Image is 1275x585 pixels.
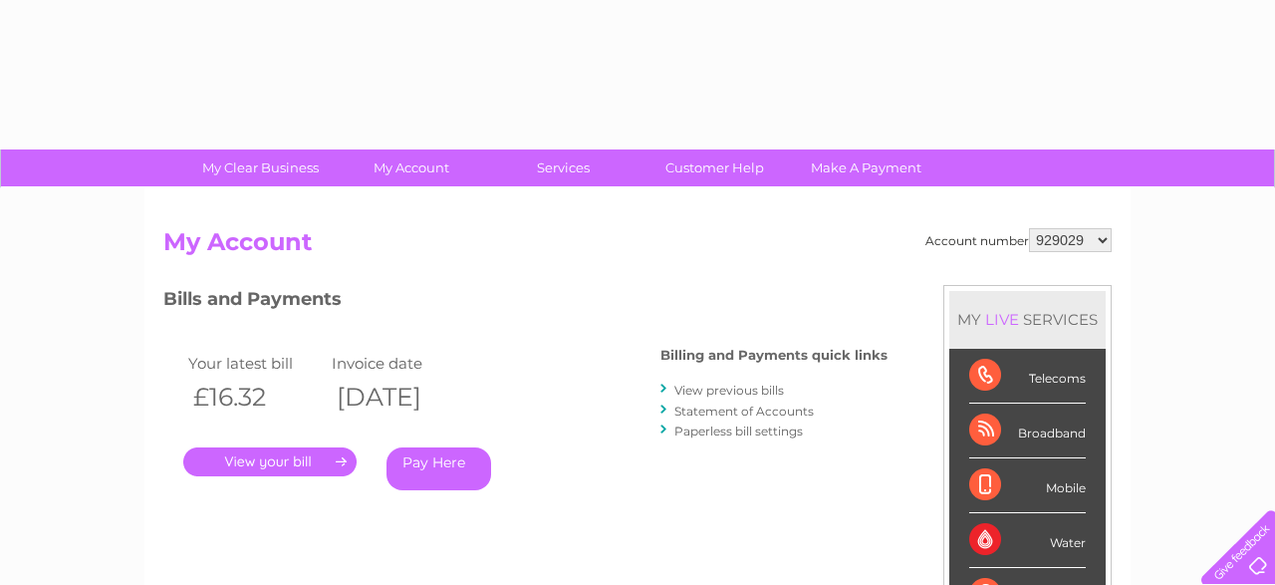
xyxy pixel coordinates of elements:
div: LIVE [981,310,1023,329]
a: Services [481,149,645,186]
a: Pay Here [386,447,491,490]
a: Customer Help [633,149,797,186]
div: Account number [925,228,1112,252]
h4: Billing and Payments quick links [660,348,888,363]
div: Water [969,513,1086,568]
a: Make A Payment [784,149,948,186]
th: £16.32 [183,377,327,418]
h2: My Account [163,228,1112,266]
a: My Account [330,149,494,186]
div: Broadband [969,404,1086,458]
h3: Bills and Payments [163,285,888,320]
a: Paperless bill settings [674,424,803,439]
th: [DATE] [327,377,470,418]
div: Mobile [969,458,1086,513]
div: MY SERVICES [949,291,1106,348]
td: Invoice date [327,350,470,377]
a: View previous bills [674,383,784,398]
a: Statement of Accounts [674,404,814,419]
a: My Clear Business [178,149,343,186]
a: . [183,447,357,476]
div: Telecoms [969,349,1086,404]
td: Your latest bill [183,350,327,377]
